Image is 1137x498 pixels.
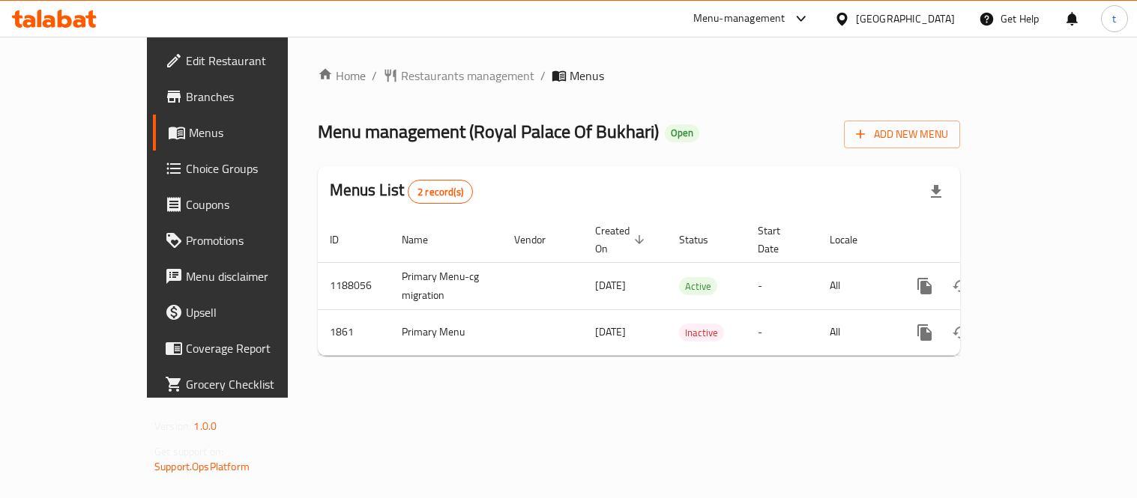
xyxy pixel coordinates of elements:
[318,217,1063,356] table: enhanced table
[818,262,895,309] td: All
[679,324,724,341] span: Inactive
[1112,10,1116,27] span: t
[189,124,325,142] span: Menus
[746,262,818,309] td: -
[408,185,472,199] span: 2 record(s)
[595,276,626,295] span: [DATE]
[372,67,377,85] li: /
[401,67,534,85] span: Restaurants management
[918,174,954,210] div: Export file
[318,262,390,309] td: 1188056
[193,416,217,436] span: 1.0.0
[318,115,659,148] span: Menu management ( Royal Palace Of Bukhari )
[830,231,877,249] span: Locale
[153,330,337,366] a: Coverage Report
[153,151,337,186] a: Choice Groups
[186,52,325,70] span: Edit Restaurant
[390,262,502,309] td: Primary Menu-cg migration
[844,121,960,148] button: Add New Menu
[514,231,565,249] span: Vendor
[186,339,325,357] span: Coverage Report
[154,442,223,461] span: Get support on:
[693,10,785,28] div: Menu-management
[186,160,325,177] span: Choice Groups
[665,127,699,139] span: Open
[679,231,728,249] span: Status
[818,309,895,355] td: All
[758,222,800,258] span: Start Date
[679,278,717,295] span: Active
[856,125,948,144] span: Add New Menu
[746,309,818,355] td: -
[318,67,960,85] nav: breadcrumb
[153,222,337,258] a: Promotions
[679,324,724,341] div: Inactive
[679,277,717,295] div: Active
[153,115,337,151] a: Menus
[153,294,337,330] a: Upsell
[186,267,325,285] span: Menu disclaimer
[186,375,325,393] span: Grocery Checklist
[318,309,390,355] td: 1861
[186,303,325,321] span: Upsell
[383,67,534,85] a: Restaurants management
[570,67,604,85] span: Menus
[907,268,943,304] button: more
[390,309,502,355] td: Primary Menu
[186,195,325,213] span: Coupons
[318,67,366,85] a: Home
[186,88,325,106] span: Branches
[153,258,337,294] a: Menu disclaimer
[330,179,473,204] h2: Menus List
[154,416,191,436] span: Version:
[408,180,473,204] div: Total records count
[540,67,546,85] li: /
[665,124,699,142] div: Open
[595,222,649,258] span: Created On
[153,79,337,115] a: Branches
[856,10,955,27] div: [GEOGRAPHIC_DATA]
[186,231,325,249] span: Promotions
[907,315,943,350] button: more
[595,322,626,341] span: [DATE]
[895,217,1063,263] th: Actions
[153,43,337,79] a: Edit Restaurant
[153,186,337,222] a: Coupons
[154,457,250,476] a: Support.OpsPlatform
[153,366,337,402] a: Grocery Checklist
[402,231,447,249] span: Name
[330,231,358,249] span: ID
[943,268,979,304] button: Change Status
[943,315,979,350] button: Change Status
